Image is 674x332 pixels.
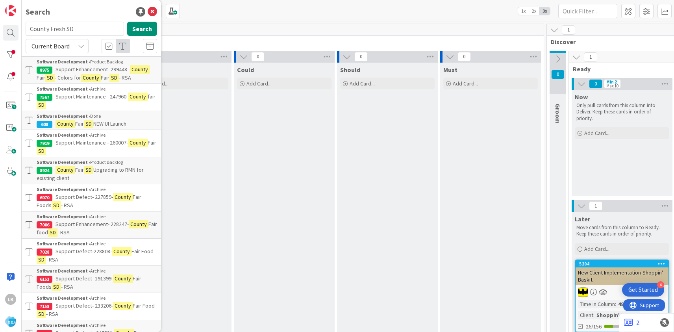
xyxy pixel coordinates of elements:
a: Software Development ›Archive6153Support Defect- 191399-CountyFair FoodsSD- RSA [22,265,161,293]
div: Archive [37,267,157,275]
p: Move cards from this column to Ready. Keep these cards in order of priority. [576,224,668,237]
span: Fair Food [133,302,155,309]
span: Support Maintenance - 260007- [56,139,128,146]
a: Software Development ›Archive7028Support Defect-228808-CountyFair FoodSD- RSA [22,239,161,265]
b: Software Development › [37,59,90,65]
mark: SD [37,147,46,155]
span: Support [17,1,36,11]
b: Software Development › [37,159,90,165]
div: 7919 [37,140,52,147]
div: Archive [37,132,157,139]
mark: County [113,302,133,310]
div: 7567 [37,94,52,101]
b: Software Development › [37,241,90,247]
span: 2x [529,7,539,15]
span: Fair [37,74,45,81]
mark: County [56,166,75,174]
span: Support Enhancement- 299448 - [56,66,130,73]
div: Product Backlog [37,159,157,166]
mark: SD [37,101,46,109]
img: avatar [5,316,16,327]
span: Current Board [31,42,70,50]
b: Software Development › [37,86,90,92]
span: 1 [584,52,597,62]
mark: SD [52,283,61,291]
span: Groom [554,104,562,124]
b: Software Development › [37,132,90,138]
mark: County [113,275,133,283]
div: Shoppin' Baskit [594,311,640,319]
div: 4 [657,281,664,288]
span: Support Defect- 227859- [56,193,113,200]
div: Min 2 [606,80,617,84]
mark: SD [109,74,119,82]
b: Software Development › [37,186,90,192]
div: 8975 [37,67,52,74]
span: 3x [539,7,550,15]
div: Client [578,311,593,319]
div: 6153 [37,276,52,283]
mark: SD [52,201,61,210]
span: Add Card... [246,80,272,87]
span: 26/156 [586,323,602,331]
div: Search [26,6,50,18]
span: - Colors for [55,74,81,81]
span: Add Card... [453,80,478,87]
a: Software Development ›Done608CountyFairSDNEW UI Launch [22,111,161,130]
span: Support Maintenance - 247960- [56,93,128,100]
mark: County [130,65,150,74]
div: Archive [37,240,157,247]
span: - RSA [61,283,73,290]
b: Software Development › [37,213,90,219]
span: Later [575,215,590,223]
b: Software Development › [37,295,90,301]
mark: County [113,193,133,201]
mark: SD [84,166,93,174]
div: 5204New Client Implementation-Shoppin' Baskit [576,260,668,285]
div: Archive [37,213,157,220]
span: Support Defect-228808- [56,248,112,255]
mark: County [112,247,131,256]
span: Could [237,66,254,74]
span: Add Card... [350,80,375,87]
button: Search [127,22,157,36]
a: Software Development ›Product Backlog8975Support Enhancement- 299448 -CountyFairSD- Colors forCou... [22,56,161,84]
div: Archive [37,295,157,302]
span: - RSA [46,256,58,263]
a: Software Development ›Product Backlog8924CountyFairSDUpgrading to RMN for existing client [22,157,161,184]
div: 5204 [579,261,668,267]
div: AC [576,287,668,297]
span: Add Card... [584,130,609,137]
p: Only pull cards from this column into Deliver. Keep these cards in order of priority. [576,102,668,122]
span: Ready [573,65,665,73]
a: Software Development ›Archive7919Support Maintenance - 260007-CountyFairSD [22,130,161,157]
mark: County [81,74,101,82]
a: Software Development ›Archive6970Support Defect- 227859-CountyFair FoodsSD- RSA [22,184,161,211]
div: New Client Implementation-Shoppin' Baskit [576,267,668,285]
img: AC [578,287,588,297]
div: Time in Column [578,300,615,308]
div: Archive [37,186,157,193]
span: Fair Food [131,248,154,255]
span: fair [148,93,156,100]
span: Must [443,66,457,74]
div: 488d 22h 49m [616,300,653,308]
span: Discover [551,38,668,46]
mark: SD [84,120,93,128]
div: 7028 [37,249,52,256]
span: : [615,300,616,308]
div: Archive [37,322,157,329]
mark: SD [45,74,55,82]
span: 0 [589,79,602,89]
a: Software Development ›Archive7006Support Enhancement- 228247-CountyFair foodSD- RSA [22,211,161,239]
span: Support Defect- 233206- [56,302,113,309]
span: - RSA [57,229,70,236]
b: Software Development › [37,268,90,274]
div: Max 10 [606,84,618,88]
div: Archive [37,85,157,93]
a: Software Development ›Archive7158Support Defect- 233206-CountyFair FoodSD- RSA [22,293,161,320]
span: - RSA [46,310,58,317]
span: Support Defect- 191399- [56,275,113,282]
span: : [593,311,594,319]
span: - RSA [61,202,73,209]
